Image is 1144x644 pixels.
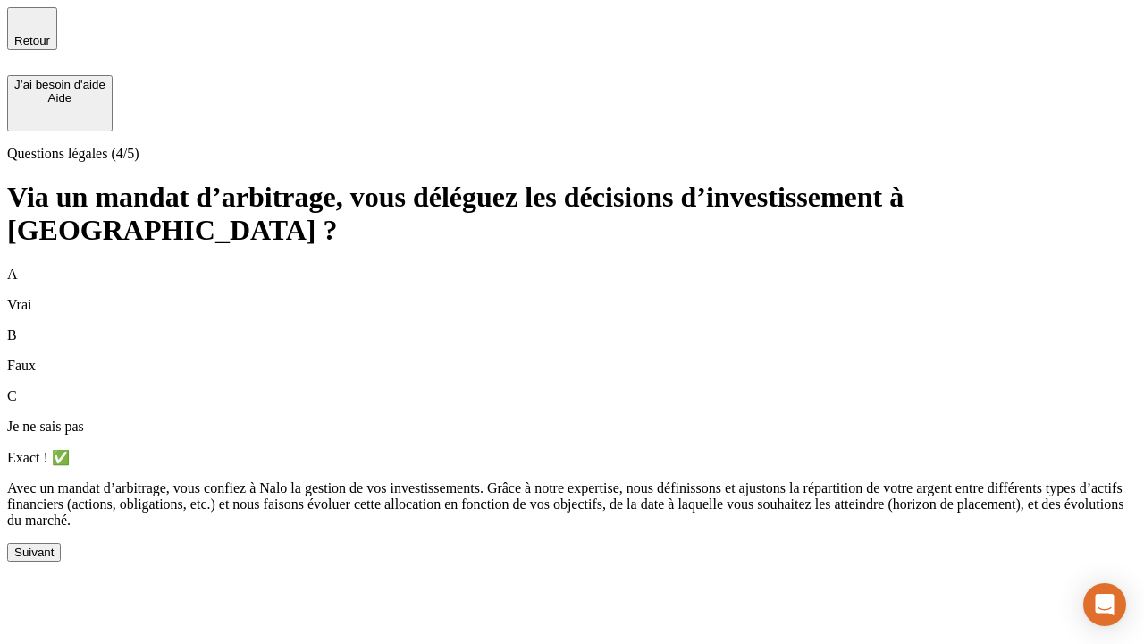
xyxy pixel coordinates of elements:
[7,480,1123,528] span: Avec un mandat d’arbitrage, vous confiez à Nalo la gestion de vos investissements. Grâce à notre ...
[7,419,1137,435] p: Je ne sais pas
[7,181,1137,247] h1: Via un mandat d’arbitrage, vous déléguez les décisions d’investissement à [GEOGRAPHIC_DATA] ?
[7,146,1137,162] p: Questions légales (4/5)
[14,546,54,559] div: Suivant
[7,450,70,465] span: Exact ! ✅
[7,327,1137,343] p: B
[7,358,1137,374] p: Faux
[14,91,105,105] div: Aide
[7,7,57,50] button: Retour
[7,267,1137,283] p: A
[7,388,1137,404] p: C
[7,75,113,131] button: J’ai besoin d'aideAide
[14,78,105,91] div: J’ai besoin d'aide
[1083,583,1126,626] div: Open Intercom Messenger
[7,543,61,562] button: Suivant
[14,34,50,47] span: Retour
[7,297,1137,313] p: Vrai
